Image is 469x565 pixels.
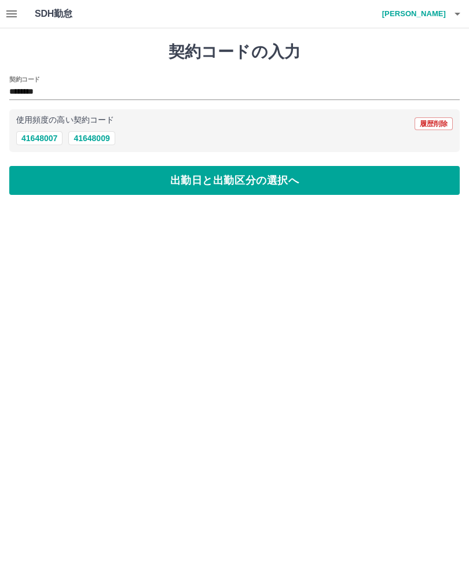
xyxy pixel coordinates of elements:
[415,117,453,130] button: 履歴削除
[9,75,40,84] h2: 契約コード
[68,131,115,145] button: 41648009
[9,42,460,62] h1: 契約コードの入力
[16,116,114,124] p: 使用頻度の高い契約コード
[9,166,460,195] button: 出勤日と出勤区分の選択へ
[16,131,63,145] button: 41648007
